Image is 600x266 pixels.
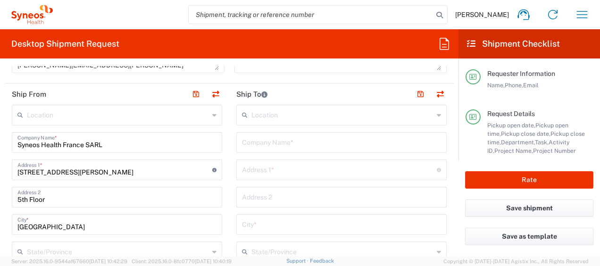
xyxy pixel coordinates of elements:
span: Request Details [487,110,535,117]
span: Phone, [505,82,523,89]
a: Feedback [310,258,334,264]
span: [DATE] 10:42:29 [89,258,127,264]
h2: Ship To [236,90,267,99]
h2: Desktop Shipment Request [11,38,119,50]
span: [PERSON_NAME] [455,10,509,19]
span: Name, [487,82,505,89]
span: Pickup close date, [501,130,550,137]
span: Task, [535,139,549,146]
span: Requester Information [487,70,555,77]
span: Project Name, [494,147,533,154]
a: Support [286,258,310,264]
span: Project Number [533,147,576,154]
button: Save shipment [465,199,593,217]
span: Copyright © [DATE]-[DATE] Agistix Inc., All Rights Reserved [443,257,589,266]
button: Rate [465,171,593,189]
input: Shipment, tracking or reference number [189,6,433,24]
button: Save as template [465,228,593,245]
span: Department, [501,139,535,146]
span: [DATE] 10:40:19 [195,258,232,264]
span: Pickup open date, [487,122,535,129]
span: Client: 2025.16.0-8fc0770 [132,258,232,264]
h2: Ship From [12,90,46,99]
span: Server: 2025.16.0-9544af67660 [11,258,127,264]
h2: Shipment Checklist [467,38,560,50]
span: Email [523,82,539,89]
